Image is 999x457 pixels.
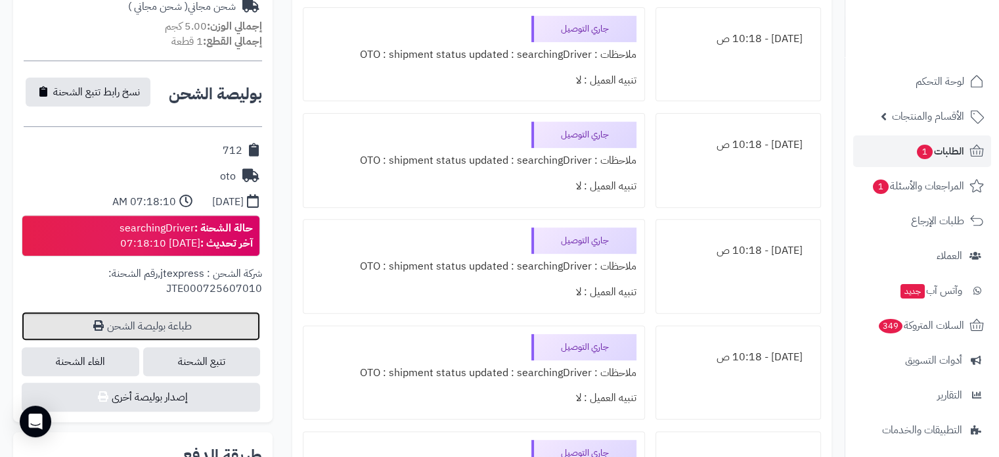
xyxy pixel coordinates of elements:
span: لوحة التحكم [916,72,964,91]
div: , [24,266,262,312]
div: [DATE] - 10:18 ص [664,238,812,264]
strong: حالة الشحنة : [194,220,253,236]
span: نسخ رابط تتبع الشحنة [53,84,140,100]
div: Open Intercom Messenger [20,406,51,437]
div: جاري التوصيل [531,122,636,148]
a: العملاء [853,240,991,272]
span: السلات المتروكة [877,316,964,335]
div: searchingDriver [DATE] 07:18:10 [120,221,253,251]
a: التطبيقات والخدمات [853,414,991,446]
div: [DATE] - 10:18 ص [664,26,812,52]
div: oto [220,169,236,184]
a: لوحة التحكم [853,66,991,97]
div: تنبيه العميل : لا [311,385,636,411]
span: وآتس آب [899,281,962,300]
span: 1 [916,144,933,159]
a: التقارير [853,379,991,411]
span: 349 [878,318,903,333]
span: التطبيقات والخدمات [882,421,962,439]
a: السلات المتروكة349 [853,310,991,341]
a: أدوات التسويق [853,345,991,376]
span: العملاء [937,247,962,265]
div: جاري التوصيل [531,16,636,42]
div: تنبيه العميل : لا [311,174,636,199]
span: التقارير [937,386,962,404]
span: الغاء الشحنة [22,347,139,376]
div: 07:18:10 AM [112,195,176,210]
a: الطلبات1 [853,135,991,167]
span: طلبات الإرجاع [911,212,964,230]
h2: بوليصة الشحن [169,86,262,102]
div: ملاحظات : OTO : shipment status updated : searchingDriver [311,42,636,68]
button: إصدار بوليصة أخرى [22,383,260,412]
span: الأقسام والمنتجات [892,107,964,126]
span: أدوات التسويق [905,351,962,370]
a: تتبع الشحنة [143,347,261,376]
span: شركة الشحن : jtexpress [160,266,262,281]
small: 5.00 كجم [165,18,262,34]
strong: إجمالي الوزن: [207,18,262,34]
span: 1 [872,179,889,194]
strong: آخر تحديث : [200,235,253,251]
button: نسخ رابط تتبع الشحنة [26,78,150,107]
a: طلبات الإرجاع [853,205,991,237]
div: [DATE] - 10:18 ص [664,132,812,158]
a: وآتس آبجديد [853,275,991,306]
span: الطلبات [916,142,964,160]
strong: إجمالي القطع: [203,34,262,49]
small: 1 قطعة [171,34,262,49]
div: تنبيه العميل : لا [311,68,636,93]
div: جاري التوصيل [531,228,636,254]
div: [DATE] - 10:18 ص [664,345,812,370]
div: جاري التوصيل [531,334,636,360]
a: المراجعات والأسئلة1 [853,170,991,202]
span: المراجعات والأسئلة [872,177,964,195]
a: طباعة بوليصة الشحن [22,312,260,341]
div: ملاحظات : OTO : shipment status updated : searchingDriver [311,254,636,279]
img: logo-2.png [910,23,987,51]
div: 712 [223,143,242,158]
div: ملاحظات : OTO : shipment status updated : searchingDriver [311,148,636,174]
span: رقم الشحنة: JTE000725607010 [108,266,262,297]
div: ملاحظات : OTO : shipment status updated : searchingDriver [311,360,636,386]
div: [DATE] [212,195,244,210]
div: تنبيه العميل : لا [311,279,636,305]
span: جديد [900,284,925,299]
